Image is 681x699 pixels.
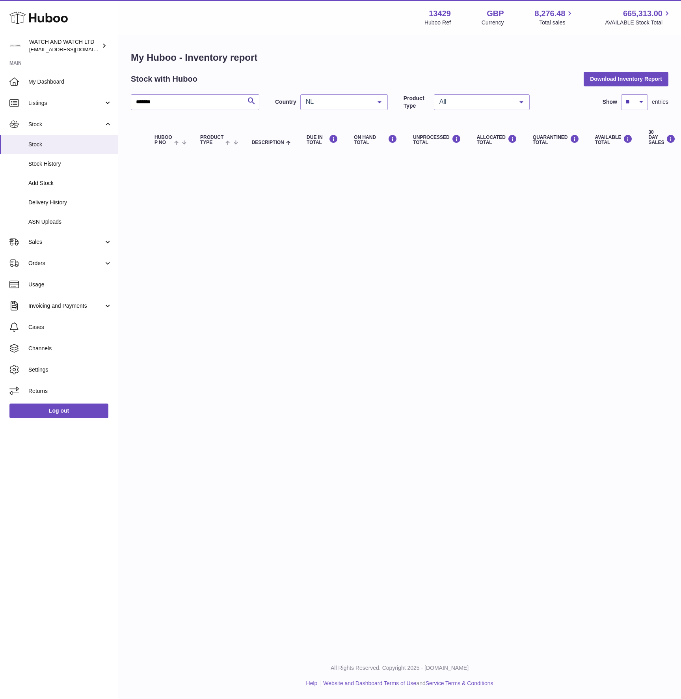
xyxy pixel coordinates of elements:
[652,98,668,106] span: entries
[413,135,461,145] div: UNPROCESSED Total
[9,404,108,418] a: Log out
[28,160,112,168] span: Stock History
[28,218,112,226] span: ASN Uploads
[533,135,579,145] div: QUARANTINED Total
[29,46,116,52] span: [EMAIL_ADDRESS][DOMAIN_NAME]
[28,141,112,148] span: Stock
[154,135,172,145] span: Huboo P no
[28,121,104,128] span: Stock
[29,38,100,53] div: WATCH AND WATCH LTD
[307,135,338,145] div: DUE IN TOTAL
[28,345,112,352] span: Channels
[304,98,372,106] span: NL
[275,98,296,106] label: Country
[535,8,566,19] span: 8,276.48
[28,179,112,187] span: Add Stock
[482,19,504,26] div: Currency
[125,664,675,672] p: All Rights Reserved. Copyright 2025 - [DOMAIN_NAME]
[28,302,104,310] span: Invoicing and Payments
[28,281,112,288] span: Usage
[437,98,514,106] span: All
[252,140,284,145] span: Description
[28,366,112,374] span: Settings
[426,680,493,686] a: Service Terms & Conditions
[424,19,451,26] div: Huboo Ref
[603,98,617,106] label: Show
[487,8,504,19] strong: GBP
[605,8,672,26] a: 665,313.00 AVAILABLE Stock Total
[9,40,21,52] img: baris@watchandwatch.co.uk
[28,199,112,206] span: Delivery History
[354,135,397,145] div: ON HAND Total
[28,78,112,86] span: My Dashboard
[595,135,633,145] div: AVAILABLE Total
[648,130,675,146] div: 30 DAY SALES
[200,135,223,145] span: Product Type
[623,8,662,19] span: 665,313.00
[306,680,318,686] a: Help
[323,680,416,686] a: Website and Dashboard Terms of Use
[535,8,575,26] a: 8,276.48 Total sales
[28,99,104,107] span: Listings
[320,680,493,687] li: and
[429,8,451,19] strong: 13429
[404,95,430,110] label: Product Type
[28,260,104,267] span: Orders
[28,323,112,331] span: Cases
[605,19,672,26] span: AVAILABLE Stock Total
[131,51,668,64] h1: My Huboo - Inventory report
[539,19,574,26] span: Total sales
[477,135,517,145] div: ALLOCATED Total
[28,387,112,395] span: Returns
[131,74,197,84] h2: Stock with Huboo
[584,72,668,86] button: Download Inventory Report
[28,238,104,246] span: Sales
